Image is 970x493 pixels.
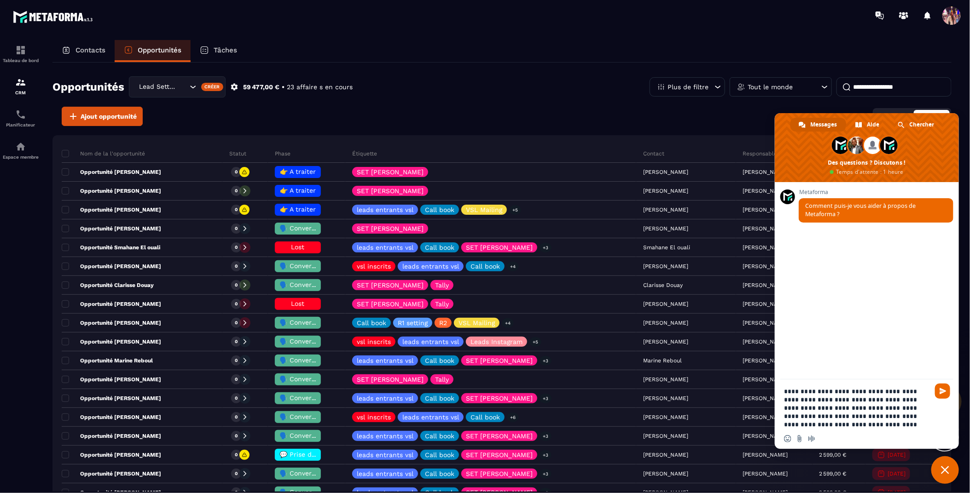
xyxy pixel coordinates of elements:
[743,395,788,401] p: [PERSON_NAME]
[62,206,161,213] p: Opportunité [PERSON_NAME]
[540,356,552,366] p: +3
[466,470,533,477] p: SET [PERSON_NAME]
[15,109,26,120] img: scheduler
[743,282,788,288] p: [PERSON_NAME]
[62,376,161,383] p: Opportunité [PERSON_NAME]
[459,320,495,326] p: VSL Mailing
[137,82,178,92] span: Lead Setting
[62,470,161,477] p: Opportunité [PERSON_NAME]
[235,452,238,458] p: 0
[357,244,413,251] p: leads entrants vsl
[115,40,191,62] a: Opportunités
[214,46,237,54] p: Tâches
[62,107,143,126] button: Ajout opportunité
[439,320,447,326] p: R2
[466,452,533,458] p: SET [PERSON_NAME]
[889,118,943,132] div: Chercher
[235,433,238,439] p: 0
[914,110,950,123] button: Liste
[2,38,39,70] a: formationformationTableau de bord
[668,84,709,90] p: Plus de filtre
[425,452,454,458] p: Call book
[425,470,454,477] p: Call book
[279,470,361,477] span: 🗣️ Conversation en cours
[2,90,39,95] p: CRM
[279,413,361,420] span: 🗣️ Conversation en cours
[743,452,788,458] p: [PERSON_NAME]
[235,225,238,232] p: 0
[2,102,39,134] a: schedulerschedulerPlanificateur
[291,243,304,251] span: Lost
[890,113,907,120] span: Carte
[875,110,913,123] button: Carte
[357,188,424,194] p: SET [PERSON_NAME]
[235,376,238,383] p: 0
[243,83,279,92] p: 59 477,00 €
[62,319,161,327] p: Opportunité [PERSON_NAME]
[279,375,361,383] span: 🗣️ Conversation en cours
[357,338,391,345] p: vsl inscrits
[810,118,837,132] span: Messages
[799,189,953,195] span: Metaforma
[357,206,413,213] p: leads entrants vsl
[466,244,533,251] p: SET [PERSON_NAME]
[229,150,246,157] p: Statut
[357,376,424,383] p: SET [PERSON_NAME]
[743,414,788,420] p: [PERSON_NAME]
[909,118,934,132] span: Chercher
[280,206,316,213] span: 👉 A traiter
[357,357,413,364] p: leads entrants vsl
[62,357,153,364] p: Opportunité Marine Reboul
[808,435,815,442] span: Message audio
[235,301,238,307] p: 0
[819,452,847,458] p: 2 599,00 €
[466,395,533,401] p: SET [PERSON_NAME]
[796,435,803,442] span: Envoyer un fichier
[357,452,413,458] p: leads entrants vsl
[748,84,793,90] p: Tout le monde
[402,263,459,269] p: leads entrants vsl
[279,432,361,439] span: 🗣️ Conversation en cours
[235,282,238,288] p: 0
[279,338,361,345] span: 🗣️ Conversation en cours
[743,320,788,326] p: [PERSON_NAME]
[81,112,137,121] span: Ajout opportunité
[279,451,371,458] span: 💬 Prise de contact effectué
[867,118,879,132] span: Aide
[280,187,316,194] span: 👉 A traiter
[529,337,541,347] p: +5
[357,225,424,232] p: SET [PERSON_NAME]
[62,150,145,157] p: Nom de la l'opportunité
[201,83,224,91] div: Créer
[2,155,39,160] p: Espace membre
[805,202,916,218] span: Comment puis-je vous aider à propos de Metaforma ?
[235,263,238,269] p: 0
[280,168,316,175] span: 👉 A traiter
[282,83,285,92] p: •
[888,470,906,477] p: [DATE]
[743,188,788,194] p: [PERSON_NAME]
[540,431,552,441] p: +3
[743,225,788,232] p: [PERSON_NAME]
[235,244,238,251] p: 0
[425,206,454,213] p: Call book
[743,357,788,364] p: [PERSON_NAME]
[540,243,552,252] p: +3
[743,338,788,345] p: [PERSON_NAME]
[466,206,502,213] p: VSL Mailing
[2,122,39,127] p: Planificateur
[507,413,519,422] p: +6
[62,395,161,402] p: Opportunité [PERSON_NAME]
[425,357,454,364] p: Call book
[62,338,161,345] p: Opportunité [PERSON_NAME]
[425,433,454,439] p: Call book
[435,301,449,307] p: Tally
[2,70,39,102] a: formationformationCRM
[191,40,246,62] a: Tâches
[931,456,959,484] div: Fermer le chat
[819,470,847,477] p: 2 599,00 €
[357,263,391,269] p: vsl inscrits
[357,395,413,401] p: leads entrants vsl
[743,244,788,251] p: [PERSON_NAME]
[929,113,944,120] span: Liste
